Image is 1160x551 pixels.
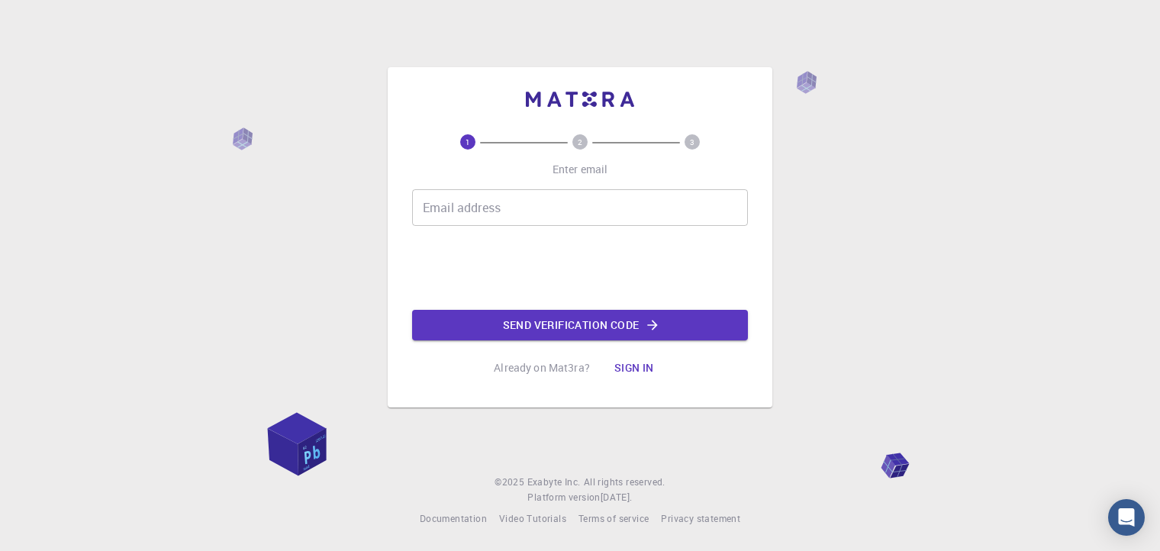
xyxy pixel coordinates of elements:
text: 2 [578,137,582,147]
button: Send verification code [412,310,748,340]
p: Enter email [553,162,608,177]
text: 3 [690,137,694,147]
span: Video Tutorials [499,512,566,524]
span: All rights reserved. [584,475,665,490]
a: Privacy statement [661,511,740,527]
text: 1 [466,137,470,147]
div: Open Intercom Messenger [1108,499,1145,536]
a: [DATE]. [601,490,633,505]
button: Sign in [602,353,666,383]
a: Documentation [420,511,487,527]
span: Privacy statement [661,512,740,524]
iframe: reCAPTCHA [464,238,696,298]
span: Exabyte Inc. [527,475,581,488]
span: [DATE] . [601,491,633,503]
a: Exabyte Inc. [527,475,581,490]
span: Platform version [527,490,600,505]
span: © 2025 [495,475,527,490]
a: Video Tutorials [499,511,566,527]
p: Already on Mat3ra? [494,360,590,375]
span: Terms of service [578,512,649,524]
span: Documentation [420,512,487,524]
a: Terms of service [578,511,649,527]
